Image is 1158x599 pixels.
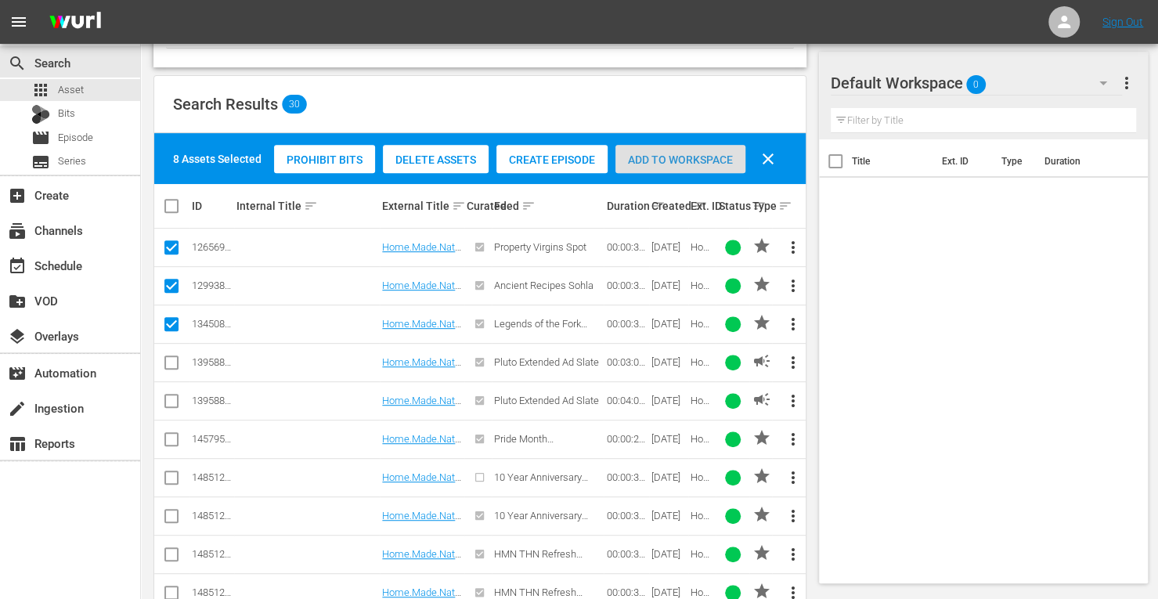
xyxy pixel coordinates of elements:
span: Home.Made.Nation (FAST Channel) Ancient Recipes Sohla [691,280,713,444]
div: [DATE] [651,318,686,330]
span: Series [31,153,50,171]
button: Add to Workspace [615,145,745,173]
a: Home.Made.Nation Promo 20 [382,433,461,456]
div: 00:03:00.245 [606,356,646,368]
div: [DATE] [651,433,686,445]
div: 00:00:30.165 [606,548,646,560]
th: Type [992,139,1035,183]
div: Duration [606,197,646,215]
a: Home.Made.Nation Promo 30 [382,471,461,495]
button: more_vert [774,267,812,305]
button: more_vert [774,382,812,420]
button: clear [749,140,787,178]
span: Episode [31,128,50,147]
a: Home.Made.Nation (FAST Channel) Ancient Recipes Sohla [382,280,461,327]
span: Delete Assets [383,153,489,166]
span: PROMO [752,428,770,447]
span: more_vert [784,276,803,295]
span: Episode [58,130,93,146]
button: Delete Assets [383,145,489,173]
div: 148512158 [192,510,232,521]
div: 00:00:30.101 [606,241,646,253]
span: more_vert [1117,74,1136,92]
th: Title [852,139,933,183]
span: 10 Year Anniversary Tiny House Nation on HMN Coming Up [494,471,589,507]
span: Bits [58,106,75,121]
a: Home.Made.Nation THN 10 Year Anniversary Promo 30 [382,510,461,557]
div: 148512160 [192,586,232,598]
span: PROMO [752,543,770,562]
span: more_vert [784,507,803,525]
span: Home.Made.Nation Pluto Extended Ad Slate 180 [691,356,713,474]
div: Default Workspace [831,61,1122,105]
div: Type [752,197,770,215]
div: 129938250 [192,280,232,291]
div: Created [651,197,686,215]
a: Home.Made.Nation (FAST Channel) Legends of the Fork FAST Support [382,318,461,388]
span: Search Results [173,95,278,114]
div: 139588680 [192,395,232,406]
div: 00:00:30.030 [606,280,646,291]
img: ans4CAIJ8jUAAAAAAAAAAAAAAAAAAAAAAAAgQb4GAAAAAAAAAAAAAAAAAAAAAAAAJMjXAAAAAAAAAAAAAAAAAAAAAAAAgAT5G... [38,4,113,41]
span: AD [752,352,770,370]
div: [DATE] [651,510,686,521]
div: [DATE] [651,395,686,406]
span: Pluto Extended Ad Slate [494,395,599,406]
div: External Title [382,197,461,215]
div: 00:00:30.030 [606,510,646,521]
div: [DATE] [651,356,686,368]
span: PROMO [752,467,770,485]
span: menu [9,13,28,31]
span: Home.Made.Nation Promo 20 [691,433,712,515]
span: Ingestion [8,399,27,418]
span: Home.Made.Nation Promo 30 [691,471,712,554]
span: Search [8,54,27,73]
span: Home.Made.Nation Promo 30 [691,510,712,592]
span: sort [521,199,536,213]
div: Curated [467,200,490,212]
button: more_vert [774,344,812,381]
a: Home.Made.Nation Pluto Extended Ad Slate 180 [382,356,461,392]
span: Home.Made.Nation (FAST Channel) Property Virgins Spot [691,241,713,394]
div: 148512159 [192,548,232,560]
a: Sign Out [1102,16,1143,28]
span: Automation [8,364,27,383]
a: Home.Made.Nation The Reveal Promo 30 [382,548,461,583]
th: Ext. ID [933,139,991,183]
button: more_vert [774,420,812,458]
span: Pluto Extended Ad Slate [494,356,599,368]
div: 8 Assets Selected [173,151,262,167]
span: HMN THN Refresh Cross Channel The Reveal promo [494,548,583,583]
span: AD [752,390,770,409]
span: Reports [8,435,27,453]
span: Ancient Recipes Sohla [494,280,593,291]
span: Channels [8,222,27,240]
div: Ext. ID [691,200,714,212]
div: [DATE] [651,280,686,291]
span: Schedule [8,257,27,276]
button: more_vert [774,305,812,343]
th: Duration [1035,139,1129,183]
span: Add to Workspace [615,153,745,166]
div: [DATE] [651,548,686,560]
div: 00:00:30.030 [606,586,646,598]
span: Property Virgins Spot [494,241,586,253]
button: more_vert [774,229,812,266]
span: Home.Made.Nation Pluto Extended Ad Slate 240 [691,395,713,512]
span: PROMO [752,236,770,255]
span: PROMO [752,313,770,332]
button: more_vert [774,459,812,496]
div: [DATE] [651,586,686,598]
span: more_vert [784,353,803,372]
span: 10 Year Anniversary Tiny House Nation [494,510,588,533]
span: PROMO [752,505,770,524]
span: more_vert [784,238,803,257]
span: clear [759,150,777,168]
span: 0 [966,68,986,101]
div: 00:00:30.030 [606,318,646,330]
span: Pride Month [PERSON_NAME] [494,433,569,456]
span: Overlays [8,327,27,346]
div: 00:04:00.240 [606,395,646,406]
a: Home.Made.Nation Pluto Extended Ad Slate 240 [382,395,461,430]
div: 134508100 [192,318,232,330]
